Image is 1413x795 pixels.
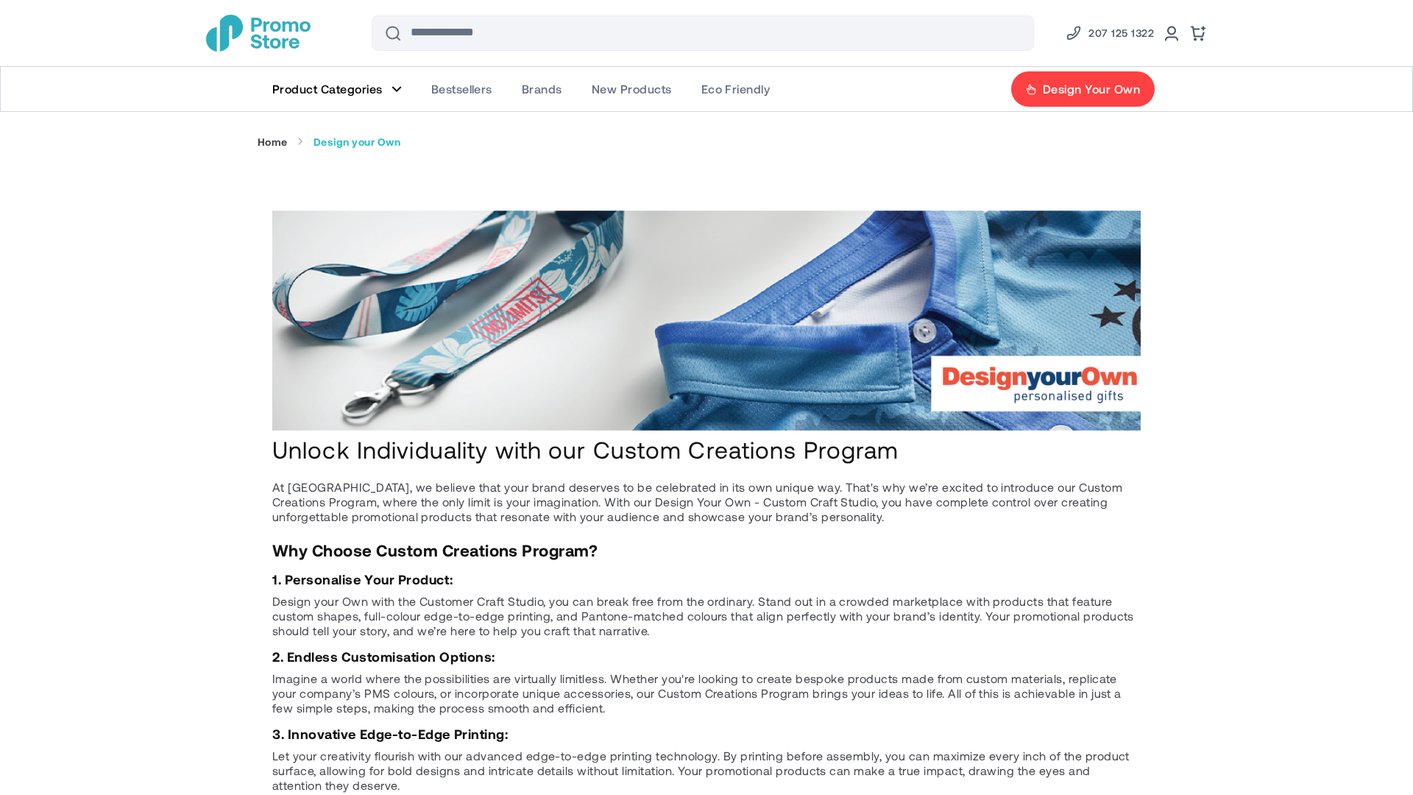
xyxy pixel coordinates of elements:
a: Phone [1065,24,1154,42]
a: Design Your Own [1010,71,1155,107]
a: Brands [507,67,577,111]
span: Brands [522,82,562,96]
span: New Products [592,82,672,96]
a: Eco Friendly [687,67,785,111]
span: Eco Friendly [701,82,771,96]
a: Home [258,135,288,149]
span: 207 125 1322 [1088,24,1154,42]
img: Promotional Merchandise [206,15,311,52]
a: Bestsellers [417,67,507,111]
p: At [GEOGRAPHIC_DATA], we believe that your brand deserves to be celebrated in its own unique way.... [272,480,1141,524]
h3: 3. Innovative Edge-to-Edge Printing: [272,727,1141,741]
h1: Unlock Individuality with our Custom Creations Program [272,434,1141,465]
a: store logo [206,15,311,52]
span: Bestsellers [431,82,492,96]
h3: 2. Endless Customisation Options: [272,649,1141,664]
strong: Design your Own [314,135,400,149]
button: Search [375,15,411,51]
p: Let your creativity flourish with our advanced edge-to-edge printing technology. By printing befo... [272,749,1141,793]
p: Design your Own with the Customer Craft Studio, you can break free from the ordinary. Stand out i... [272,594,1141,638]
span: Product Categories [272,82,383,96]
p: Imagine a world where the possibilities are virtually limitless. Whether you're looking to create... [272,671,1141,715]
span: Design Your Own [1043,82,1140,96]
a: New Products [577,67,687,111]
h3: 1. Personalise Your Product: [272,572,1141,587]
a: Product Categories [258,67,417,111]
h2: Why Choose Custom Creations Program? [272,543,1141,557]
